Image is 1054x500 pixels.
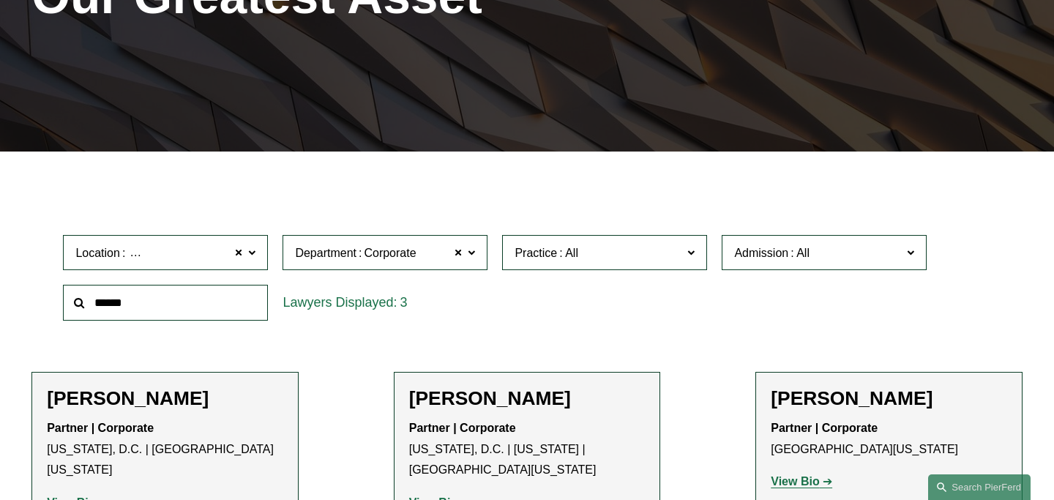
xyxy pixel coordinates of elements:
[771,422,878,434] strong: Partner | Corporate
[771,475,832,488] a: View Bio
[47,418,283,481] p: [US_STATE], D.C. | [GEOGRAPHIC_DATA][US_STATE]
[409,422,516,434] strong: Partner | Corporate
[409,387,646,411] h2: [PERSON_NAME]
[364,244,416,263] span: Corporate
[47,387,283,411] h2: [PERSON_NAME]
[127,244,315,263] span: [GEOGRAPHIC_DATA][US_STATE]
[771,387,1007,411] h2: [PERSON_NAME]
[515,247,557,259] span: Practice
[295,247,356,259] span: Department
[47,422,154,434] strong: Partner | Corporate
[400,295,407,310] span: 3
[771,475,819,488] strong: View Bio
[409,418,646,481] p: [US_STATE], D.C. | [US_STATE] | [GEOGRAPHIC_DATA][US_STATE]
[734,247,788,259] span: Admission
[75,247,120,259] span: Location
[771,418,1007,460] p: [GEOGRAPHIC_DATA][US_STATE]
[928,474,1031,500] a: Search this site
